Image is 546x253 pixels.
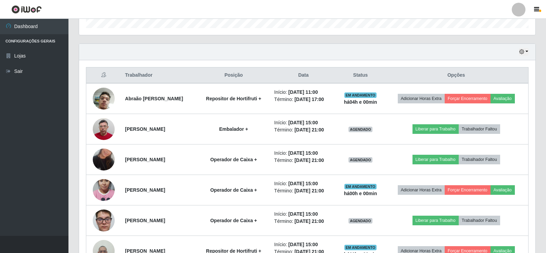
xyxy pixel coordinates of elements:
li: Início: [274,150,333,157]
span: AGENDADO [348,218,372,224]
li: Término: [274,157,333,164]
button: Trabalhador Faltou [459,124,500,134]
th: Status [337,67,384,84]
li: Término: [274,126,333,134]
button: Adicionar Horas Extra [398,185,445,195]
time: [DATE] 15:00 [288,181,318,186]
span: EM ANDAMENTO [344,92,377,98]
strong: Operador de Caixa + [210,157,257,162]
li: Início: [274,211,333,218]
button: Trabalhador Faltou [459,216,500,225]
button: Liberar para Trabalho [412,216,459,225]
th: Data [270,67,337,84]
time: [DATE] 15:00 [288,211,318,217]
button: Adicionar Horas Extra [398,94,445,103]
time: [DATE] 15:00 [288,242,318,247]
li: Término: [274,187,333,194]
strong: Operador de Caixa + [210,187,257,193]
strong: Embalador + [219,126,248,132]
strong: Repositor de Hortifruti + [206,96,261,101]
img: 1730602646133.jpeg [93,140,115,179]
button: Trabalhador Faltou [459,155,500,164]
img: 1744297850969.jpeg [93,79,115,118]
time: [DATE] 21:00 [294,157,324,163]
li: Início: [274,180,333,187]
strong: há 00 h e 00 min [344,191,377,196]
strong: há 04 h e 00 min [344,99,377,105]
button: Liberar para Trabalho [412,155,459,164]
li: Término: [274,96,333,103]
span: AGENDADO [348,157,372,163]
img: 1725921007249.jpeg [93,201,115,240]
time: [DATE] 21:00 [294,188,324,193]
time: [DATE] 15:00 [288,150,318,156]
strong: [PERSON_NAME] [125,218,165,223]
img: 1724535532655.jpeg [93,170,115,210]
th: Trabalhador [121,67,197,84]
li: Início: [274,119,333,126]
time: [DATE] 17:00 [294,97,324,102]
time: [DATE] 21:00 [294,127,324,132]
li: Término: [274,218,333,225]
img: 1729117608553.jpeg [93,115,115,144]
button: Forçar Encerramento [445,185,491,195]
button: Forçar Encerramento [445,94,491,103]
strong: [PERSON_NAME] [125,126,165,132]
button: Avaliação [491,94,515,103]
time: [DATE] 21:00 [294,218,324,224]
time: [DATE] 15:00 [288,120,318,125]
strong: Abraão [PERSON_NAME] [125,96,183,101]
span: AGENDADO [348,127,372,132]
span: EM ANDAMENTO [344,184,377,189]
time: [DATE] 11:00 [288,89,318,95]
strong: [PERSON_NAME] [125,187,165,193]
th: Posição [197,67,270,84]
li: Início: [274,89,333,96]
strong: Operador de Caixa + [210,218,257,223]
button: Avaliação [491,185,515,195]
strong: [PERSON_NAME] [125,157,165,162]
th: Opções [384,67,528,84]
span: EM ANDAMENTO [344,245,377,250]
img: CoreUI Logo [11,5,42,14]
li: Início: [274,241,333,248]
button: Liberar para Trabalho [412,124,459,134]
